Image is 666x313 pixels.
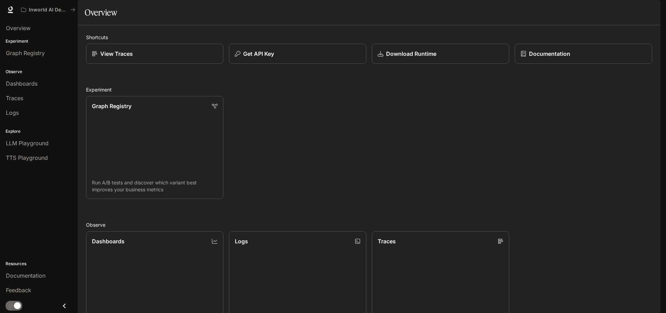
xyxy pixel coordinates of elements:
a: View Traces [86,44,223,64]
button: All workspaces [18,3,78,17]
a: Documentation [515,44,652,64]
h2: Observe [86,221,652,228]
h2: Shortcuts [86,34,652,41]
p: Dashboards [92,237,125,245]
p: Traces [378,237,396,245]
p: Graph Registry [92,102,131,110]
p: Logs [235,237,248,245]
h1: Overview [85,6,117,19]
p: Inworld AI Demos [29,7,68,13]
h2: Experiment [86,86,652,93]
p: Documentation [529,50,570,58]
a: Graph RegistryRun A/B tests and discover which variant best improves your business metrics [86,96,223,199]
p: Get API Key [243,50,274,58]
button: Get API Key [229,44,366,64]
p: Run A/B tests and discover which variant best improves your business metrics [92,179,217,193]
a: Download Runtime [372,44,509,64]
p: View Traces [100,50,133,58]
p: Download Runtime [386,50,436,58]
